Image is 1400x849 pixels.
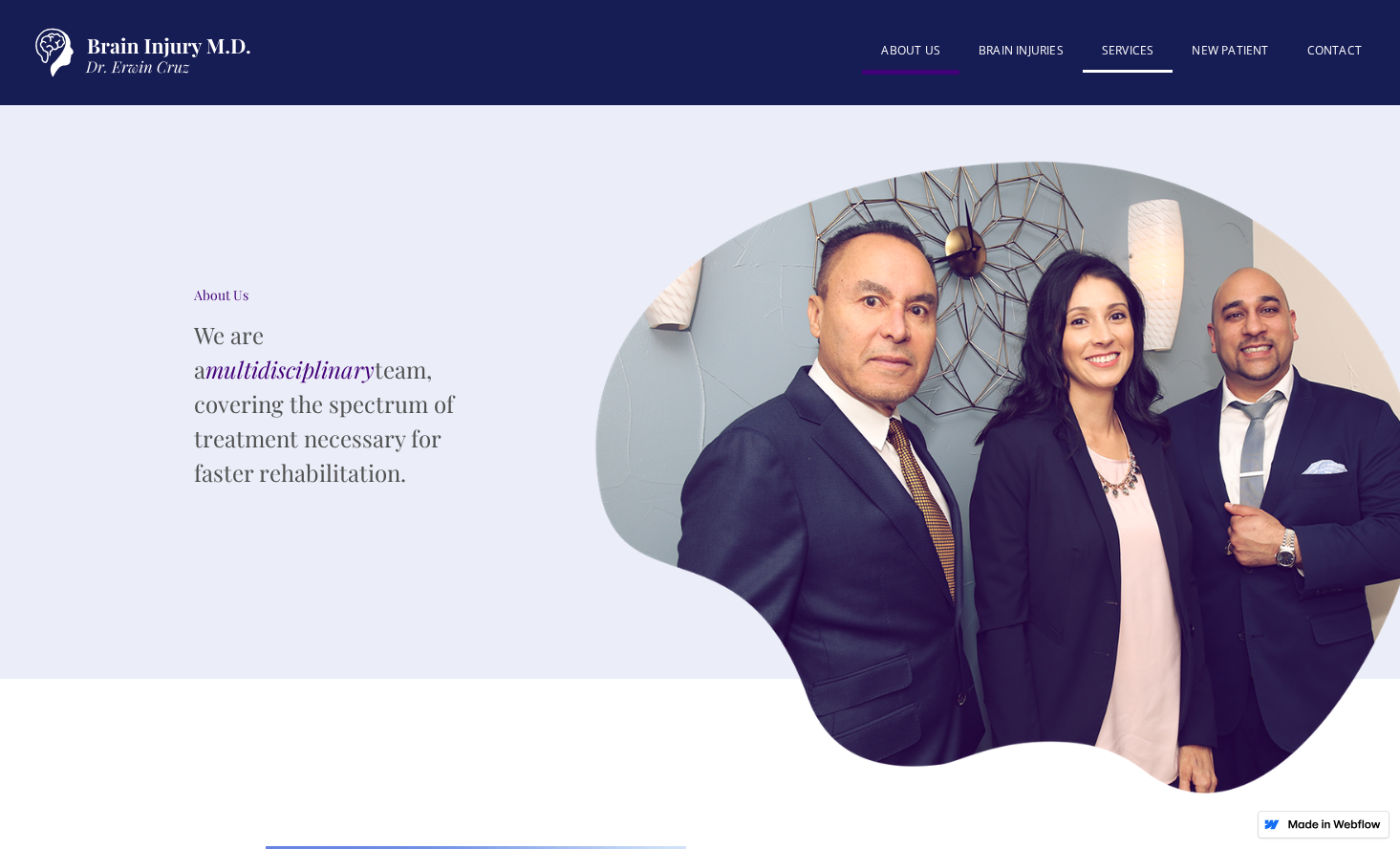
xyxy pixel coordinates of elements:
a: SERVICES [1083,32,1174,73]
a: BRAIN INJURIES [959,32,1083,70]
a: About US [862,32,959,75]
em: multidisciplinary [205,354,375,384]
a: Contact [1288,32,1381,70]
a: home [19,19,258,86]
img: Made in Webflow [1287,819,1381,829]
p: We are a team, covering the spectrum of treatment necessary for faster rehabilitation. [194,317,481,490]
a: New patient [1173,32,1287,70]
div: About Us [194,286,481,305]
